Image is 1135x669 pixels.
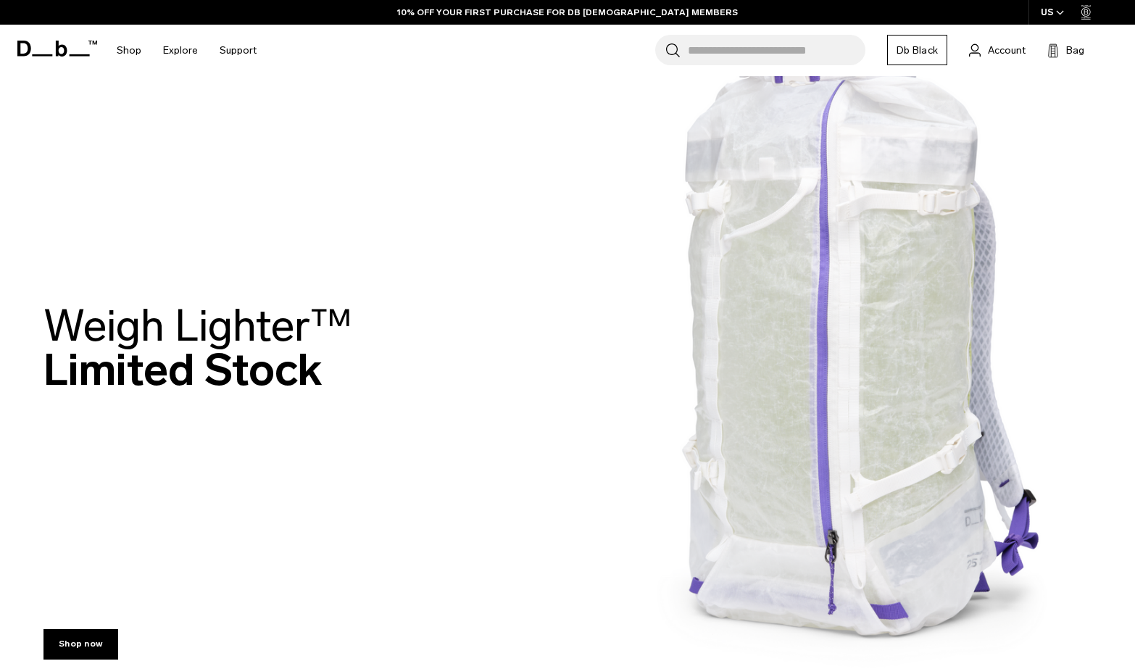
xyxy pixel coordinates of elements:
[43,304,352,392] h2: Limited Stock
[1047,41,1084,59] button: Bag
[220,25,257,76] a: Support
[988,43,1026,58] span: Account
[969,41,1026,59] a: Account
[106,25,267,76] nav: Main Navigation
[1066,43,1084,58] span: Bag
[117,25,141,76] a: Shop
[163,25,198,76] a: Explore
[43,299,352,352] span: Weigh Lighter™
[887,35,947,65] a: Db Black
[43,629,118,660] a: Shop now
[397,6,738,19] a: 10% OFF YOUR FIRST PURCHASE FOR DB [DEMOGRAPHIC_DATA] MEMBERS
